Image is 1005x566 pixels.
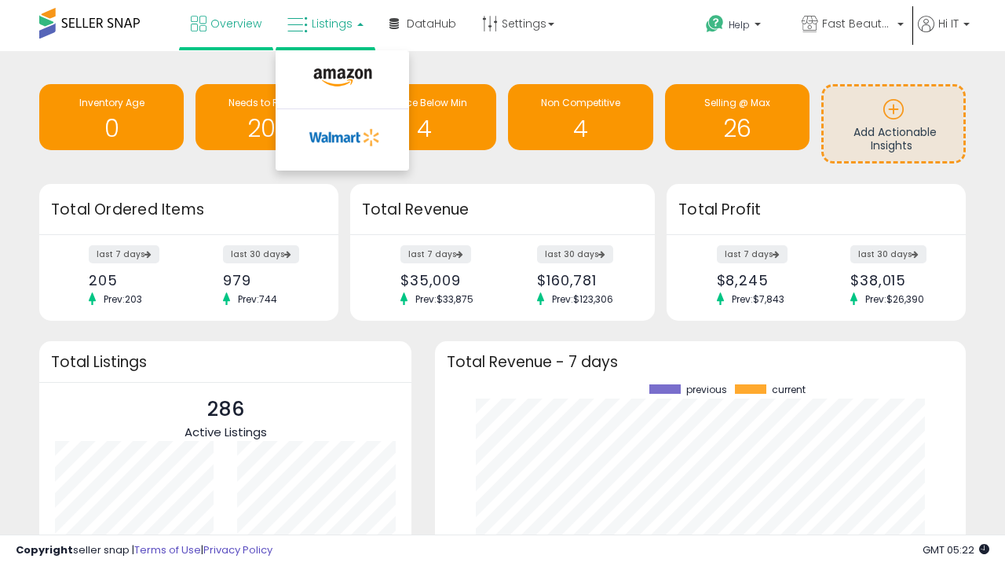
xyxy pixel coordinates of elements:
[772,384,806,395] span: current
[724,292,792,306] span: Prev: $7,843
[544,292,621,306] span: Prev: $123,306
[79,96,144,109] span: Inventory Age
[203,542,272,557] a: Privacy Policy
[400,272,491,289] div: $35,009
[223,245,299,263] label: last 30 days
[923,542,989,557] span: 2025-10-7 05:22 GMT
[717,272,805,289] div: $8,245
[407,16,456,31] span: DataHub
[362,199,643,221] h3: Total Revenue
[850,245,926,263] label: last 30 days
[705,14,725,34] i: Get Help
[508,84,652,150] a: Non Competitive 4
[678,199,954,221] h3: Total Profit
[185,424,267,440] span: Active Listings
[447,356,954,368] h3: Total Revenue - 7 days
[938,16,959,31] span: Hi IT
[400,245,471,263] label: last 7 days
[96,292,150,306] span: Prev: 203
[729,18,750,31] span: Help
[541,96,620,109] span: Non Competitive
[185,395,267,424] p: 286
[230,292,285,306] span: Prev: 744
[918,16,970,51] a: Hi IT
[51,199,327,221] h3: Total Ordered Items
[196,84,340,150] a: Needs to Reprice 207
[223,272,311,289] div: 979
[822,16,893,31] span: Fast Beauty ([GEOGRAPHIC_DATA])
[47,116,176,141] h1: 0
[665,84,809,150] a: Selling @ Max 26
[673,116,802,141] h1: 26
[228,96,308,109] span: Needs to Reprice
[51,356,400,368] h3: Total Listings
[134,542,201,557] a: Terms of Use
[537,245,613,263] label: last 30 days
[857,292,932,306] span: Prev: $26,390
[210,16,261,31] span: Overview
[360,116,488,141] h1: 4
[16,542,73,557] strong: Copyright
[717,245,788,263] label: last 7 days
[686,384,727,395] span: previous
[352,84,496,150] a: BB Price Below Min 4
[16,543,272,558] div: seller snap | |
[39,84,184,150] a: Inventory Age 0
[516,116,645,141] h1: 4
[693,2,788,51] a: Help
[407,292,481,306] span: Prev: $33,875
[312,16,353,31] span: Listings
[89,272,177,289] div: 205
[203,116,332,141] h1: 207
[704,96,770,109] span: Selling @ Max
[381,96,467,109] span: BB Price Below Min
[89,245,159,263] label: last 7 days
[537,272,627,289] div: $160,781
[853,124,937,154] span: Add Actionable Insights
[850,272,938,289] div: $38,015
[824,86,963,161] a: Add Actionable Insights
